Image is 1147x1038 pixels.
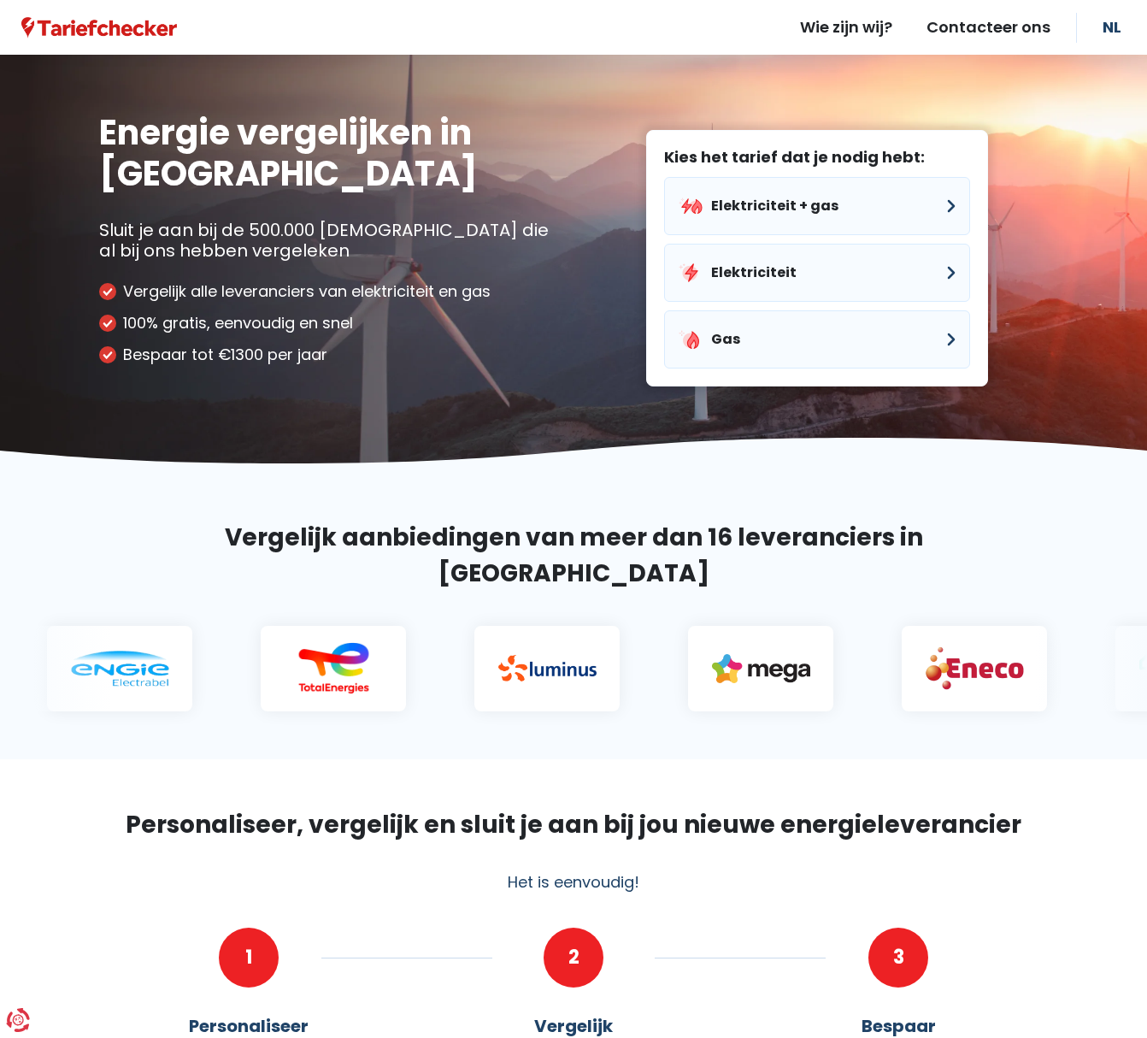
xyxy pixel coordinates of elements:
[664,148,970,167] label: Kies het tarief dat je nodig hebt:
[868,928,928,988] div: 3
[99,520,1048,592] h2: Vergelijk aanbiedingen van meer dan 16 leveranciers in [GEOGRAPHIC_DATA]
[219,928,279,988] div: 1
[664,310,970,369] button: Gas
[924,646,1022,691] img: Eneco
[69,651,168,687] img: Engie electrabel
[99,807,1048,843] h2: Personaliseer, vergelijk en sluit je aan bij jou nieuwe energieleverancier
[544,928,603,988] div: 2
[99,282,561,301] li: Vergelijk alle leveranciers van elektriciteit en gas
[21,17,177,38] img: Tariefchecker logo
[283,642,381,695] img: Total Energies
[664,244,970,302] button: Elektriciteit
[710,654,809,683] img: Mega
[99,112,561,194] h1: Energie vergelijken in [GEOGRAPHIC_DATA]
[664,177,970,235] button: Elektriciteit + gas
[21,16,177,38] a: Tariefchecker
[99,314,561,333] li: 100% gratis, eenvoudig en snel
[99,870,1048,894] div: Het is eenvoudig!
[497,655,595,681] img: Luminus
[99,345,561,364] li: Bespaar tot €1300 per jaar
[99,220,561,261] p: Sluit je aan bij de 500.000 [DEMOGRAPHIC_DATA] die al bij ons hebben vergeleken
